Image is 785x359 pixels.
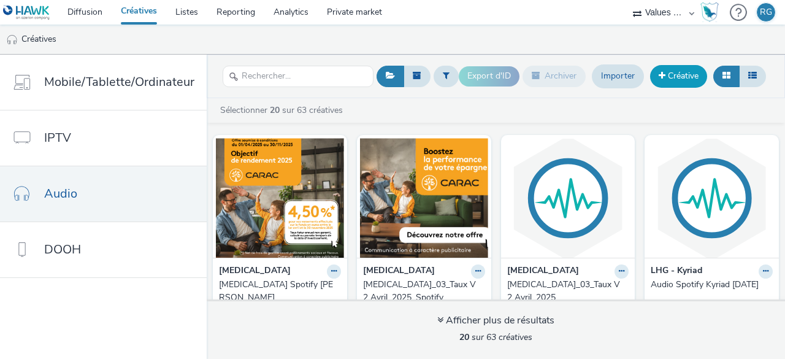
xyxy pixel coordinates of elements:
[459,331,532,343] span: sur 63 créatives
[651,279,768,291] div: Audio Spotify Kyriad [DATE]
[44,129,71,147] span: IPTV
[363,279,485,304] a: [MEDICAL_DATA]_03_Taux V2 Avril_2025_Spotify
[523,66,586,87] button: Archiver
[592,64,644,88] a: Importer
[739,66,766,87] button: Liste
[363,264,435,279] strong: [MEDICAL_DATA]
[459,66,519,86] button: Export d'ID
[648,138,776,258] img: Audio Spotify Kyriad mars 2025 visual
[216,138,344,258] img: Carac Spotify Avril Déf visual
[219,264,291,279] strong: [MEDICAL_DATA]
[270,104,280,116] strong: 20
[713,66,740,87] button: Grille
[219,104,348,116] a: Sélectionner sur 63 créatives
[760,3,772,21] div: RG
[651,264,702,279] strong: LHG - Kyriad
[219,279,336,304] div: [MEDICAL_DATA] Spotify [PERSON_NAME]
[507,279,624,304] div: [MEDICAL_DATA]_03_Taux V2 Avril_2025
[360,138,488,258] img: Carac_03_Taux V2 Avril_2025_Spotify visual
[700,2,719,22] img: Hawk Academy
[44,73,194,91] span: Mobile/Tablette/Ordinateur
[44,185,77,203] span: Audio
[363,279,480,304] div: [MEDICAL_DATA]_03_Taux V2 Avril_2025_Spotify
[700,2,724,22] a: Hawk Academy
[3,5,50,20] img: undefined Logo
[6,34,18,46] img: audio
[437,314,554,328] div: Afficher plus de résultats
[219,279,341,304] a: [MEDICAL_DATA] Spotify [PERSON_NAME]
[44,241,81,258] span: DOOH
[459,331,469,343] strong: 20
[504,138,632,258] img: Carac_03_Taux V2 Avril_2025 visual
[223,66,373,87] input: Rechercher...
[507,264,579,279] strong: [MEDICAL_DATA]
[651,279,773,291] a: Audio Spotify Kyriad [DATE]
[507,279,629,304] a: [MEDICAL_DATA]_03_Taux V2 Avril_2025
[650,65,707,87] a: Créative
